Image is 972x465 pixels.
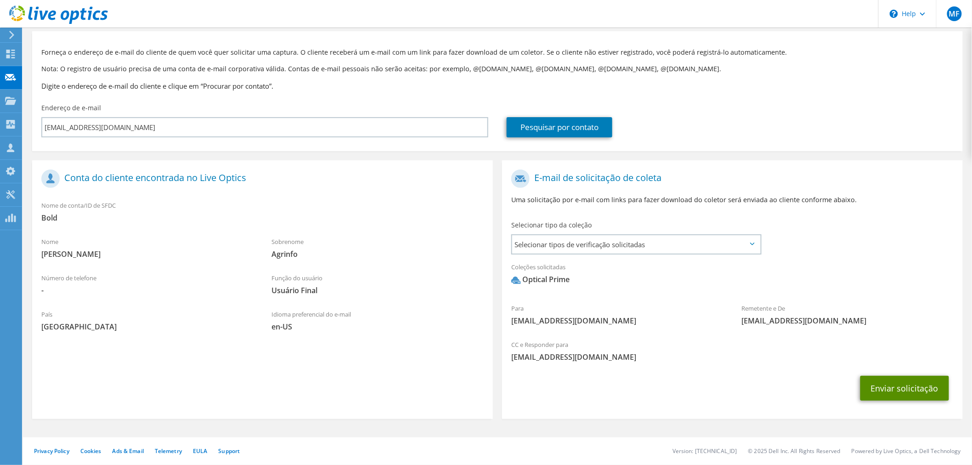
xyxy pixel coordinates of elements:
div: Para [502,299,732,330]
label: Endereço de e-mail [41,103,101,113]
li: Version: [TECHNICAL_ID] [672,447,737,455]
span: en-US [271,322,483,332]
p: Nota: O registro de usuário precisa de uma conta de e-mail corporativa válida. Contas de e-mail p... [41,64,954,74]
div: Remetente e De [732,299,962,330]
div: País [32,305,262,336]
div: Idioma preferencial do e-mail [262,305,492,336]
div: CC e Responder para [502,335,963,367]
span: MF [947,6,962,21]
span: Agrinfo [271,249,483,259]
div: Nome [32,232,262,264]
span: [EMAIL_ADDRESS][DOMAIN_NAME] [511,352,954,362]
a: Support [218,447,240,455]
a: Privacy Policy [34,447,69,455]
div: Sobrenome [262,232,492,264]
div: Nome de conta/ID de SFDC [32,196,493,227]
span: Usuário Final [271,285,483,295]
li: © 2025 Dell Inc. All Rights Reserved [748,447,841,455]
span: [EMAIL_ADDRESS][DOMAIN_NAME] [741,316,953,326]
p: Uma solicitação por e-mail com links para fazer download do coletor será enviada ao cliente confo... [511,195,954,205]
div: Coleções solicitadas [502,257,963,294]
a: Ads & Email [113,447,144,455]
a: Pesquisar por contato [507,117,612,137]
label: Selecionar tipo da coleção [511,221,592,230]
li: Powered by Live Optics, a Dell Technology [852,447,961,455]
svg: \n [890,10,898,18]
div: Número de telefone [32,268,262,300]
span: [PERSON_NAME] [41,249,253,259]
h1: E-mail de solicitação de coleta [511,170,949,188]
a: EULA [193,447,207,455]
div: Optical Prime [511,274,570,285]
p: Forneça o endereço de e-mail do cliente de quem você quer solicitar uma captura. O cliente recebe... [41,47,954,57]
h1: Conta do cliente encontrada no Live Optics [41,170,479,188]
span: [EMAIL_ADDRESS][DOMAIN_NAME] [511,316,723,326]
span: - [41,285,253,295]
h3: Digite o endereço de e-mail do cliente e clique em “Procurar por contato”. [41,81,954,91]
span: Selecionar tipos de verificação solicitadas [512,235,760,254]
a: Cookies [80,447,102,455]
a: Telemetry [155,447,182,455]
span: [GEOGRAPHIC_DATA] [41,322,253,332]
span: Bold [41,213,484,223]
button: Enviar solicitação [860,376,949,401]
div: Função do usuário [262,268,492,300]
